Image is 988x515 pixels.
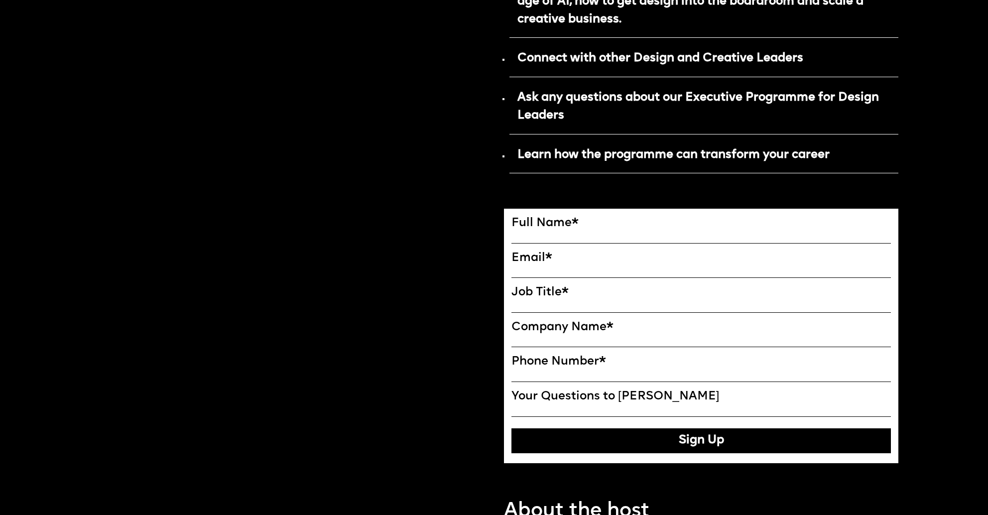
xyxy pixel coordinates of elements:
[517,92,879,122] strong: Ask any questions about our Executive Programme for Design Leaders
[511,216,891,231] label: Full Name
[511,320,891,335] label: Company Name
[511,355,891,369] label: Phone Number*
[511,251,891,265] label: Email
[511,389,891,404] label: Your Questions to [PERSON_NAME]
[517,149,830,161] strong: Learn how the programme can transform your career
[517,52,803,64] strong: Connect with other Design and Creative Leaders
[511,285,891,300] label: Job Title
[511,428,891,453] button: Sign Up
